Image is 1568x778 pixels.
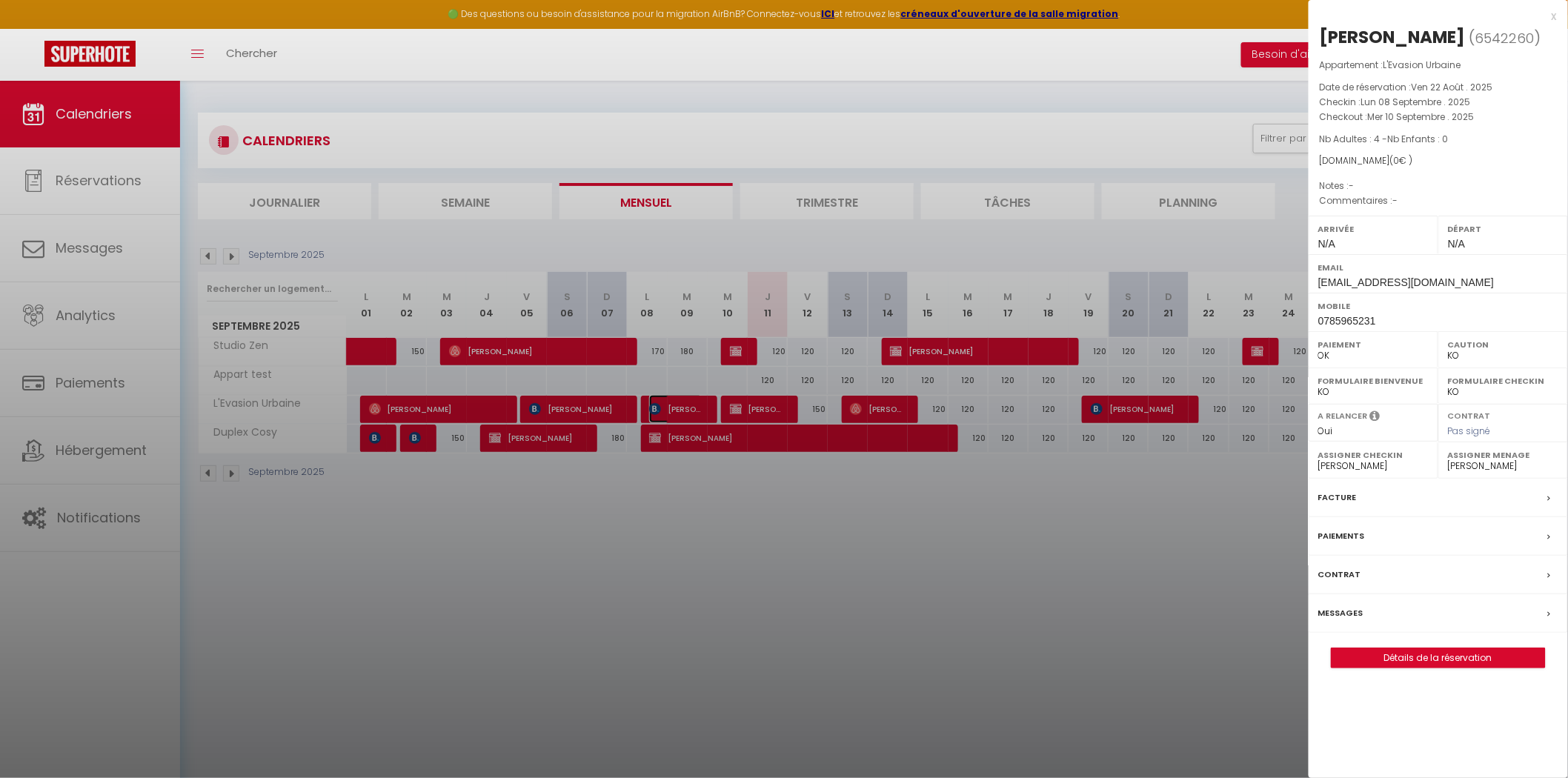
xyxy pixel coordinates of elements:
[1475,29,1535,47] span: 6542260
[1318,410,1368,422] label: A relancer
[1318,276,1494,288] span: [EMAIL_ADDRESS][DOMAIN_NAME]
[1320,154,1557,168] div: [DOMAIN_NAME]
[1448,448,1558,462] label: Assigner Menage
[1318,373,1429,388] label: Formulaire Bienvenue
[1505,711,1557,767] iframe: Chat
[1318,528,1365,544] label: Paiements
[1469,27,1541,48] span: ( )
[1368,110,1475,123] span: Mer 10 Septembre . 2025
[1393,194,1398,207] span: -
[1320,110,1557,124] p: Checkout :
[1332,648,1545,668] a: Détails de la réservation
[1318,490,1357,505] label: Facture
[1349,179,1355,192] span: -
[1448,425,1491,437] span: Pas signé
[1318,222,1429,236] label: Arrivée
[1320,193,1557,208] p: Commentaires :
[1361,96,1471,108] span: Lun 08 Septembre . 2025
[1320,25,1466,49] div: [PERSON_NAME]
[1318,315,1376,327] span: 0785965231
[1448,410,1491,419] label: Contrat
[1390,154,1413,167] span: ( € )
[1318,299,1558,313] label: Mobile
[12,6,56,50] button: Ouvrir le widget de chat LiveChat
[1318,567,1361,582] label: Contrat
[1388,133,1449,145] span: Nb Enfants : 0
[1448,373,1558,388] label: Formulaire Checkin
[1448,238,1465,250] span: N/A
[1320,80,1557,95] p: Date de réservation :
[1448,222,1558,236] label: Départ
[1412,81,1493,93] span: Ven 22 Août . 2025
[1370,410,1381,426] i: Sélectionner OUI si vous souhaiter envoyer les séquences de messages post-checkout
[1318,337,1429,352] label: Paiement
[1318,260,1558,275] label: Email
[1309,7,1557,25] div: x
[1318,238,1335,250] span: N/A
[1383,59,1461,71] span: L'Evasion Urbaine
[1448,337,1558,352] label: Caution
[1320,179,1557,193] p: Notes :
[1318,448,1429,462] label: Assigner Checkin
[1318,605,1363,621] label: Messages
[1394,154,1400,167] span: 0
[1320,133,1449,145] span: Nb Adultes : 4 -
[1320,95,1557,110] p: Checkin :
[1320,58,1557,73] p: Appartement :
